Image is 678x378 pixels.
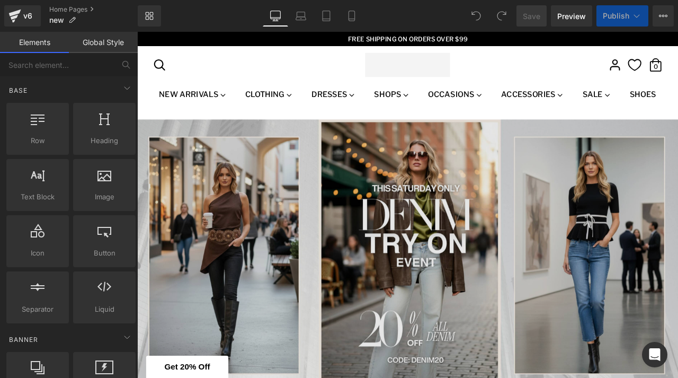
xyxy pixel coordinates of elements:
a: Global Style [69,32,138,53]
div: v6 [21,9,34,23]
span: Publish [603,12,629,20]
span: Preview [557,11,586,22]
button: Undo [466,5,487,27]
a: Desktop [263,5,288,27]
a: Laptop [288,5,314,27]
a: Account [556,29,577,50]
a: Wishlist [582,32,597,47]
span: Banner [8,335,39,345]
span: Icon [10,248,66,259]
a: Search [16,29,37,50]
span: Row [10,135,66,146]
a: Home Pages [49,5,138,14]
span: Base [8,85,29,95]
a: v6 [4,5,41,27]
a: Accessories [424,68,514,88]
a: Mobile [339,5,364,27]
a: Dresses [199,68,267,88]
a: New Arrivals [18,68,114,88]
a: 0 [604,29,625,50]
a: Tablet [314,5,339,27]
span: Button [76,248,132,259]
span: Image [76,191,132,203]
span: Save [523,11,540,22]
span: new [49,16,64,24]
button: More [653,5,674,27]
span: Liquid [76,304,132,315]
button: Redo [491,5,512,27]
a: New Library [138,5,161,27]
button: Publish [596,5,648,27]
span: Heading [76,135,132,146]
a: Sale [520,68,570,88]
a: Shoes [576,68,623,88]
div: Open Intercom Messenger [642,342,667,367]
a: Preview [551,5,592,27]
a: Shops [273,68,331,88]
span: 0 [604,38,625,45]
span: Text Block [10,191,66,203]
span: Separator [10,304,66,315]
a: Clothing [120,68,193,88]
a: Occasions [337,68,418,88]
